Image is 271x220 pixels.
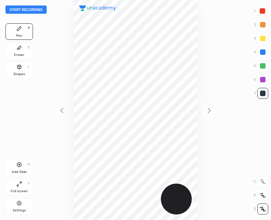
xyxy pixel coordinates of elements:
div: 4 [254,47,268,58]
div: 1 [254,5,268,16]
div: Settings [13,209,26,212]
div: Shapes [13,72,25,76]
div: 6 [254,74,268,85]
div: L [28,65,30,68]
button: Start recording [5,5,47,14]
div: 5 [254,60,268,71]
div: X [254,190,268,201]
div: Pen [16,34,22,37]
div: H [27,163,30,166]
div: Z [254,204,268,215]
div: Full screen [11,189,28,193]
div: F [28,182,30,185]
div: E [28,46,30,49]
img: logo.38c385cc.svg [79,5,116,11]
div: Eraser [14,53,24,57]
div: Add Slide [12,170,27,174]
div: C [254,176,268,187]
div: 2 [254,19,268,30]
div: P [28,26,30,30]
div: 7 [254,88,268,99]
div: 3 [254,33,268,44]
